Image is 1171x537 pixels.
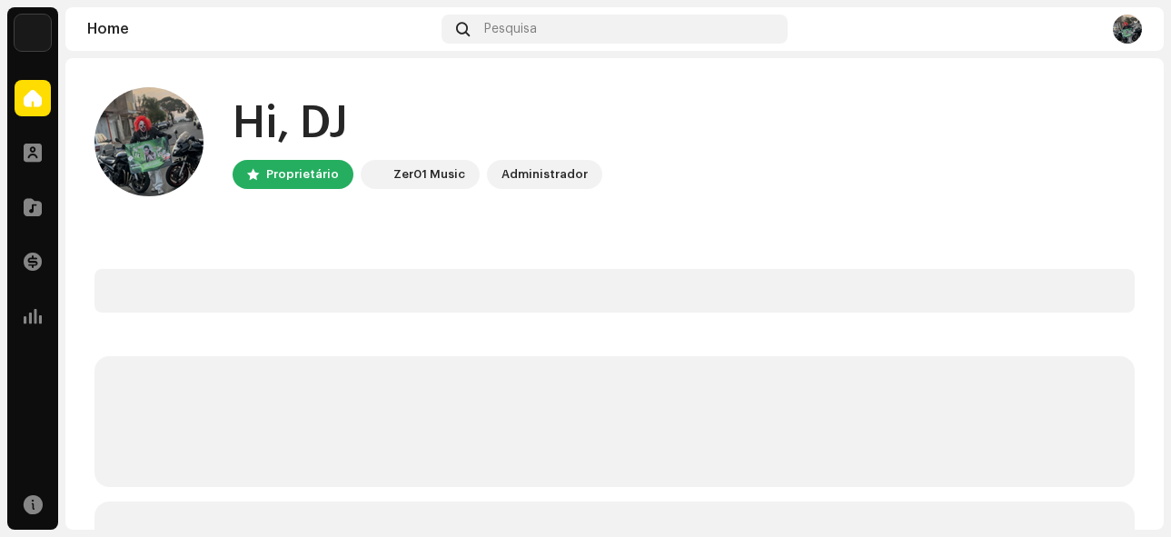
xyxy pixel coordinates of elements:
[364,164,386,185] img: cd9a510e-9375-452c-b98b-71401b54d8f9
[393,164,465,185] div: Zer01 Music
[1113,15,1142,44] img: 634b5914-14fd-426d-a882-cc1c636c1ed1
[87,22,434,36] div: Home
[501,164,588,185] div: Administrador
[266,164,339,185] div: Proprietário
[233,94,602,153] div: Hi, DJ
[484,22,537,36] span: Pesquisa
[94,87,203,196] img: 634b5914-14fd-426d-a882-cc1c636c1ed1
[15,15,51,51] img: cd9a510e-9375-452c-b98b-71401b54d8f9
